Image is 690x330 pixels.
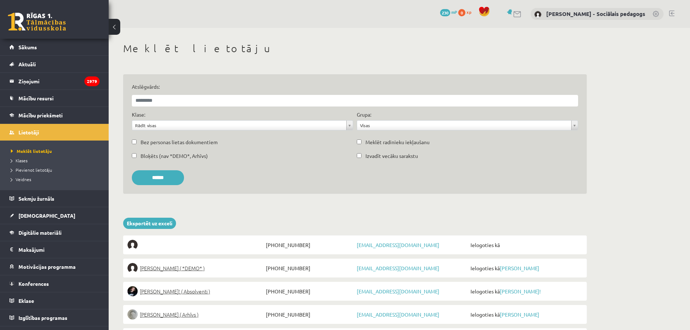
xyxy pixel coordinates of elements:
[11,176,31,182] span: Veidnes
[11,167,101,173] a: Pievienot lietotāju
[9,90,100,106] a: Mācību resursi
[18,212,75,219] span: [DEMOGRAPHIC_DATA]
[440,9,450,16] span: 230
[18,229,62,236] span: Digitālie materiāli
[9,56,100,72] a: Aktuāli
[127,309,264,319] a: [PERSON_NAME] ( Arhīvs )
[11,157,101,164] a: Klases
[132,83,578,91] label: Atslēgvārds:
[18,112,63,118] span: Mācību priekšmeti
[123,42,587,55] h1: Meklēt lietotāju
[469,240,582,250] span: Ielogoties kā
[18,241,100,258] legend: Maksājumi
[132,121,353,130] a: Rādīt visas
[9,241,100,258] a: Maksājumi
[264,263,355,273] span: [PHONE_NUMBER]
[469,309,582,319] span: Ielogoties kā
[500,265,539,271] a: [PERSON_NAME]
[357,121,578,130] a: Visas
[469,286,582,296] span: Ielogoties kā
[18,314,67,321] span: Izglītības programas
[127,309,138,319] img: Lelde Braune
[9,73,100,89] a: Ziņojumi2979
[9,124,100,141] a: Lietotāji
[141,152,208,160] label: Bloķēts (nav *DEMO*, Arhīvs)
[9,107,100,124] a: Mācību priekšmeti
[264,309,355,319] span: [PHONE_NUMBER]
[11,148,101,154] a: Meklēt lietotāju
[9,292,100,309] a: Eklase
[140,263,205,273] span: [PERSON_NAME] ( *DEMO* )
[84,76,100,86] i: 2979
[18,263,76,270] span: Motivācijas programma
[9,309,100,326] a: Izglītības programas
[127,263,264,273] a: [PERSON_NAME] ( *DEMO* )
[546,10,645,17] a: [PERSON_NAME] - Sociālais pedagogs
[132,111,145,118] label: Klase:
[264,240,355,250] span: [PHONE_NUMBER]
[11,176,101,183] a: Veidnes
[9,258,100,275] a: Motivācijas programma
[440,9,457,15] a: 230 mP
[9,207,100,224] a: [DEMOGRAPHIC_DATA]
[18,129,39,135] span: Lietotāji
[357,111,371,118] label: Grupa:
[357,265,439,271] a: [EMAIL_ADDRESS][DOMAIN_NAME]
[140,309,198,319] span: [PERSON_NAME] ( Arhīvs )
[8,13,66,31] a: Rīgas 1. Tālmācības vidusskola
[127,286,264,296] a: [PERSON_NAME]! ( Absolventi )
[18,280,49,287] span: Konferences
[9,275,100,292] a: Konferences
[451,9,457,15] span: mP
[500,311,539,318] a: [PERSON_NAME]
[357,311,439,318] a: [EMAIL_ADDRESS][DOMAIN_NAME]
[141,138,218,146] label: Bez personas lietas dokumentiem
[135,121,343,130] span: Rādīt visas
[500,288,541,295] a: [PERSON_NAME]!
[18,297,34,304] span: Eklase
[127,263,138,273] img: Elīna Elizabete Ancveriņa
[18,195,54,202] span: Sekmju žurnāls
[127,286,138,296] img: Sofija Anrio-Karlauska!
[11,148,52,154] span: Meklēt lietotāju
[123,218,176,229] a: Eksportēt uz exceli
[18,73,100,89] legend: Ziņojumi
[357,242,439,248] a: [EMAIL_ADDRESS][DOMAIN_NAME]
[11,167,52,173] span: Pievienot lietotāju
[534,11,541,18] img: Dagnija Gaubšteina - Sociālais pedagogs
[9,39,100,55] a: Sākums
[140,286,210,296] span: [PERSON_NAME]! ( Absolventi )
[458,9,465,16] span: 0
[9,224,100,241] a: Digitālie materiāli
[11,158,28,163] span: Klases
[18,61,36,67] span: Aktuāli
[18,44,37,50] span: Sākums
[469,263,582,273] span: Ielogoties kā
[9,190,100,207] a: Sekmju žurnāls
[357,288,439,295] a: [EMAIL_ADDRESS][DOMAIN_NAME]
[365,152,418,160] label: Izvadīt vecāku sarakstu
[458,9,475,15] a: 0 xp
[18,95,54,101] span: Mācību resursi
[360,121,568,130] span: Visas
[365,138,430,146] label: Meklēt radinieku iekļaušanu
[264,286,355,296] span: [PHONE_NUMBER]
[467,9,471,15] span: xp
